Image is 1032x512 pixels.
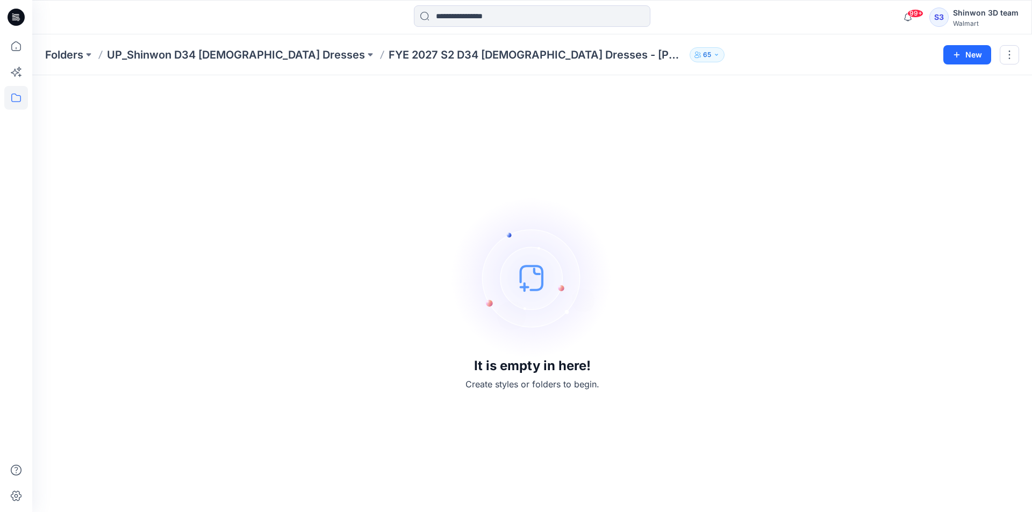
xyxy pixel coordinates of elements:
[953,19,1019,27] div: Walmart
[953,6,1019,19] div: Shinwon 3D team
[690,47,725,62] button: 65
[465,378,599,391] p: Create styles or folders to begin.
[907,9,923,18] span: 99+
[45,47,83,62] a: Folders
[451,197,613,358] img: empty-state-image.svg
[389,47,685,62] p: FYE 2027 S2 D34 [DEMOGRAPHIC_DATA] Dresses - [PERSON_NAME]
[703,49,711,61] p: 65
[943,45,991,64] button: New
[107,47,365,62] a: UP_Shinwon D34 [DEMOGRAPHIC_DATA] Dresses
[474,358,591,373] h3: It is empty in here!
[929,8,949,27] div: S3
